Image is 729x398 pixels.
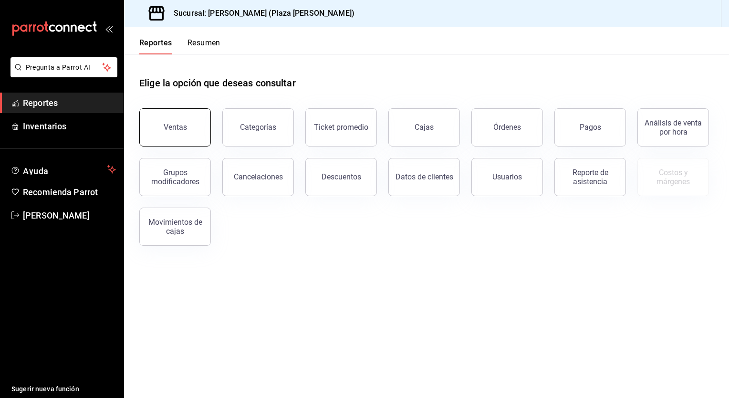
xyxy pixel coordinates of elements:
[139,158,211,196] button: Grupos modificadores
[580,123,601,132] div: Pagos
[492,172,522,181] div: Usuarios
[23,209,116,222] span: [PERSON_NAME]
[26,63,103,73] span: Pregunta a Parrot AI
[139,208,211,246] button: Movimientos de cajas
[222,158,294,196] button: Cancelaciones
[415,123,434,132] div: Cajas
[561,168,620,186] div: Reporte de asistencia
[471,108,543,147] button: Órdenes
[10,57,117,77] button: Pregunta a Parrot AI
[7,69,117,79] a: Pregunta a Parrot AI
[554,108,626,147] button: Pagos
[164,123,187,132] div: Ventas
[23,186,116,199] span: Recomienda Parrot
[322,172,361,181] div: Descuentos
[11,384,116,394] span: Sugerir nueva función
[493,123,521,132] div: Órdenes
[644,168,703,186] div: Costos y márgenes
[23,96,116,109] span: Reportes
[644,118,703,136] div: Análisis de venta por hora
[471,158,543,196] button: Usuarios
[23,120,116,133] span: Inventarios
[637,158,709,196] button: Contrata inventarios para ver este reporte
[139,38,220,54] div: navigation tabs
[637,108,709,147] button: Análisis de venta por hora
[23,164,104,175] span: Ayuda
[305,158,377,196] button: Descuentos
[146,168,205,186] div: Grupos modificadores
[305,108,377,147] button: Ticket promedio
[139,38,172,54] button: Reportes
[166,8,354,19] h3: Sucursal: [PERSON_NAME] (Plaza [PERSON_NAME])
[388,108,460,147] button: Cajas
[554,158,626,196] button: Reporte de asistencia
[234,172,283,181] div: Cancelaciones
[240,123,276,132] div: Categorías
[146,218,205,236] div: Movimientos de cajas
[105,25,113,32] button: open_drawer_menu
[388,158,460,196] button: Datos de clientes
[222,108,294,147] button: Categorías
[139,108,211,147] button: Ventas
[314,123,368,132] div: Ticket promedio
[396,172,453,181] div: Datos de clientes
[139,76,296,90] h1: Elige la opción que deseas consultar
[187,38,220,54] button: Resumen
